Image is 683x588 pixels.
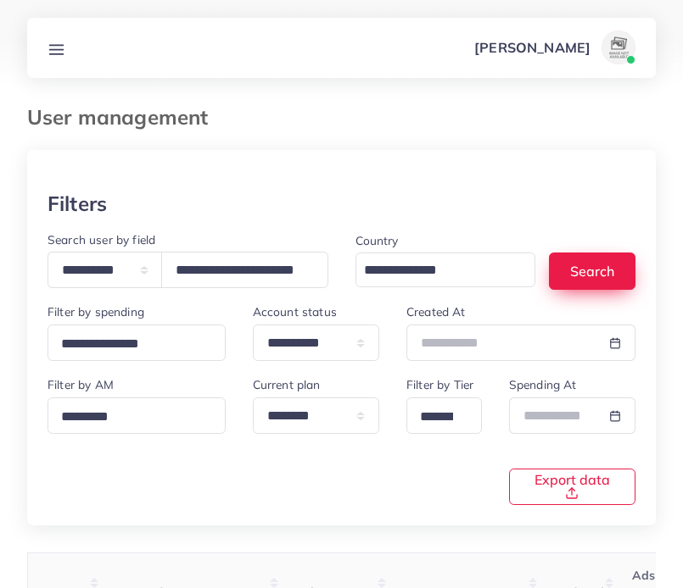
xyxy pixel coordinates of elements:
[509,469,635,505] button: Export data
[414,404,460,430] input: Search for option
[48,397,226,434] div: Search for option
[55,331,204,358] input: Search for option
[474,37,591,58] p: [PERSON_NAME]
[253,303,337,320] label: Account status
[406,376,473,393] label: Filter by Tier
[48,191,107,216] h3: Filters
[406,397,482,434] div: Search for option
[48,303,144,320] label: Filter by spending
[602,31,635,64] img: avatar
[465,31,642,64] a: [PERSON_NAME]avatar
[509,376,577,393] label: Spending At
[55,404,204,430] input: Search for option
[48,376,114,393] label: Filter by AM
[406,303,466,320] label: Created At
[549,252,635,289] button: Search
[48,325,226,361] div: Search for option
[48,231,155,248] label: Search user by field
[355,232,399,249] label: Country
[530,473,614,500] span: Export data
[253,376,321,393] label: Current plan
[27,105,221,130] h3: User management
[355,252,536,287] div: Search for option
[358,258,514,284] input: Search for option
